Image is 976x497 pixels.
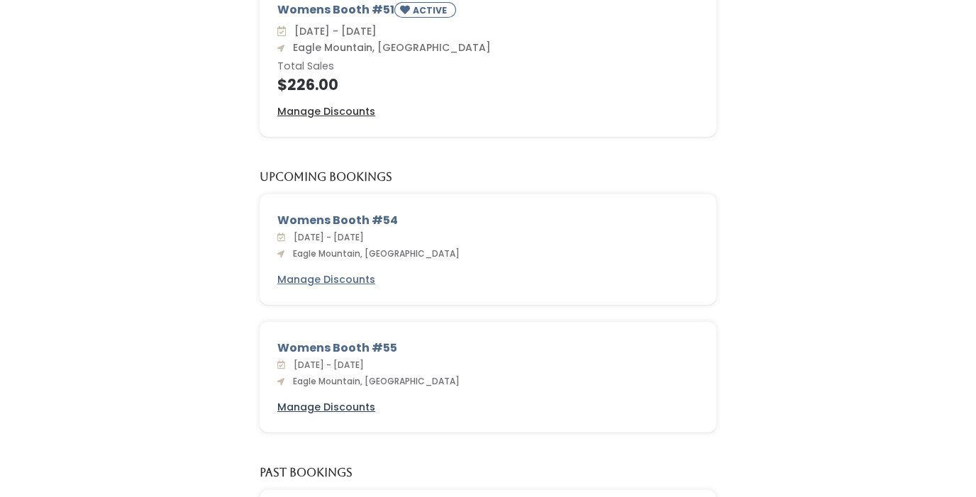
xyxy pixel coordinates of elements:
h5: Upcoming Bookings [260,171,392,184]
span: [DATE] - [DATE] [289,24,377,38]
u: Manage Discounts [277,400,375,414]
div: Womens Booth #51 [277,1,699,23]
span: [DATE] - [DATE] [288,231,364,243]
u: Manage Discounts [277,104,375,118]
span: Eagle Mountain, [GEOGRAPHIC_DATA] [287,375,460,387]
u: Manage Discounts [277,272,375,286]
h6: Total Sales [277,61,699,72]
span: [DATE] - [DATE] [288,359,364,371]
h5: Past Bookings [260,467,353,479]
span: Eagle Mountain, [GEOGRAPHIC_DATA] [287,40,491,55]
div: Womens Booth #55 [277,340,699,357]
span: Eagle Mountain, [GEOGRAPHIC_DATA] [287,247,460,259]
h4: $226.00 [277,77,699,93]
a: Manage Discounts [277,104,375,119]
div: Womens Booth #54 [277,212,699,229]
small: ACTIVE [413,4,450,16]
a: Manage Discounts [277,400,375,415]
a: Manage Discounts [277,272,375,287]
